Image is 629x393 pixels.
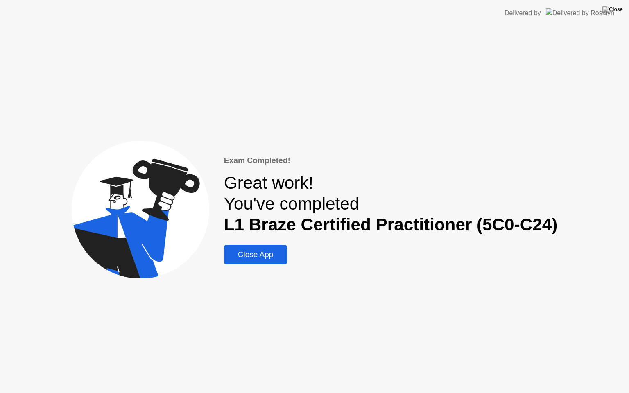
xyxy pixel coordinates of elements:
div: Great work! You've completed [224,173,557,235]
b: L1 Braze Certified Practitioner (5C0-C24) [224,215,557,234]
button: Close App [224,245,287,264]
div: Delivered by [505,8,541,18]
div: Close App [226,250,285,259]
img: Close [602,6,623,13]
div: Exam Completed! [224,155,557,167]
img: Delivered by Rosalyn [546,8,614,18]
